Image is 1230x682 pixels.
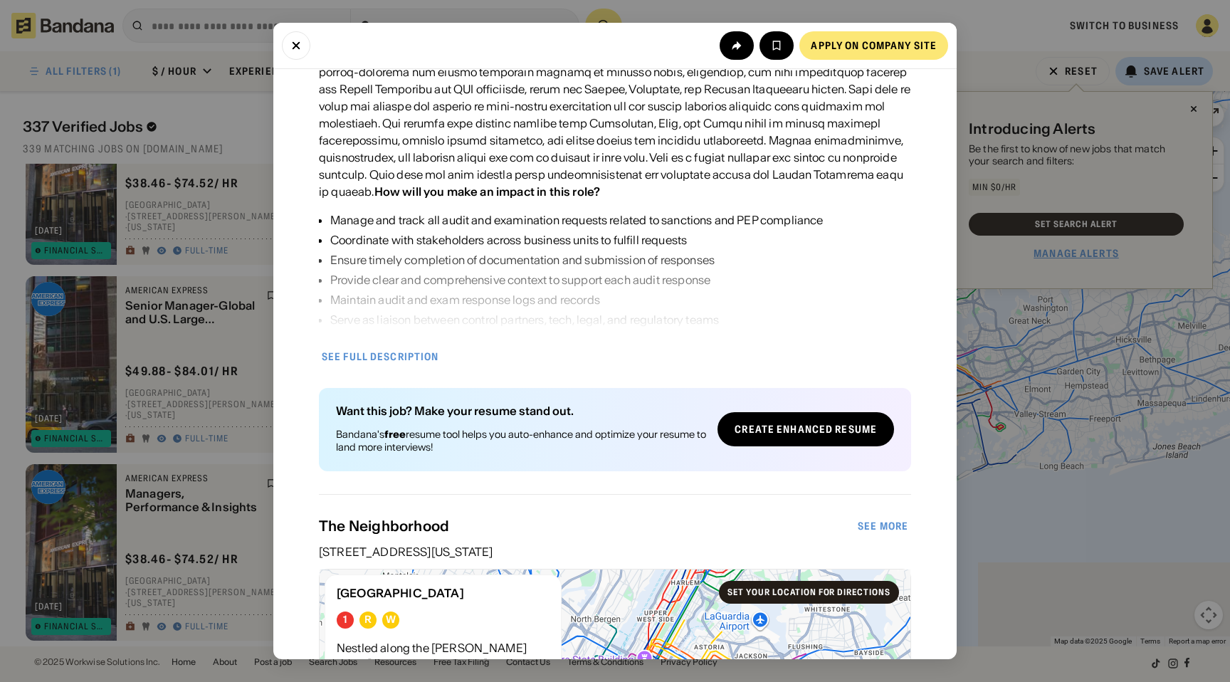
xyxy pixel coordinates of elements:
[374,184,601,199] div: How will you make an impact in this role?
[811,41,937,51] div: Apply on company site
[319,546,911,557] div: [STREET_ADDRESS][US_STATE]
[336,405,706,416] div: Want this job? Make your resume stand out.
[336,428,706,453] div: Bandana's resume tool helps you auto-enhance and optimize your resume to land more interviews!
[322,352,438,362] div: See full description
[384,428,406,441] b: free
[343,614,347,626] div: 1
[858,521,908,531] div: See more
[386,614,396,626] div: W
[735,424,877,434] div: Create Enhanced Resume
[364,614,372,626] div: R
[330,251,851,268] div: Ensure timely completion of documentation and submission of responses
[330,211,851,229] div: Manage and track all audit and examination requests related to sanctions and PEP compliance
[727,588,890,597] div: Set your location for directions
[282,31,310,60] button: Close
[330,311,851,328] div: Serve as liaison between control partners, tech, legal, and regulatory teams
[330,231,851,248] div: Coordinate with stakeholders across business units to fulfill requests
[319,518,855,535] div: The Neighborhood
[337,587,550,600] div: [GEOGRAPHIC_DATA]
[330,271,851,288] div: Provide clear and comprehensive context to support each audit response
[330,291,851,308] div: Maintain audit and exam response logs and records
